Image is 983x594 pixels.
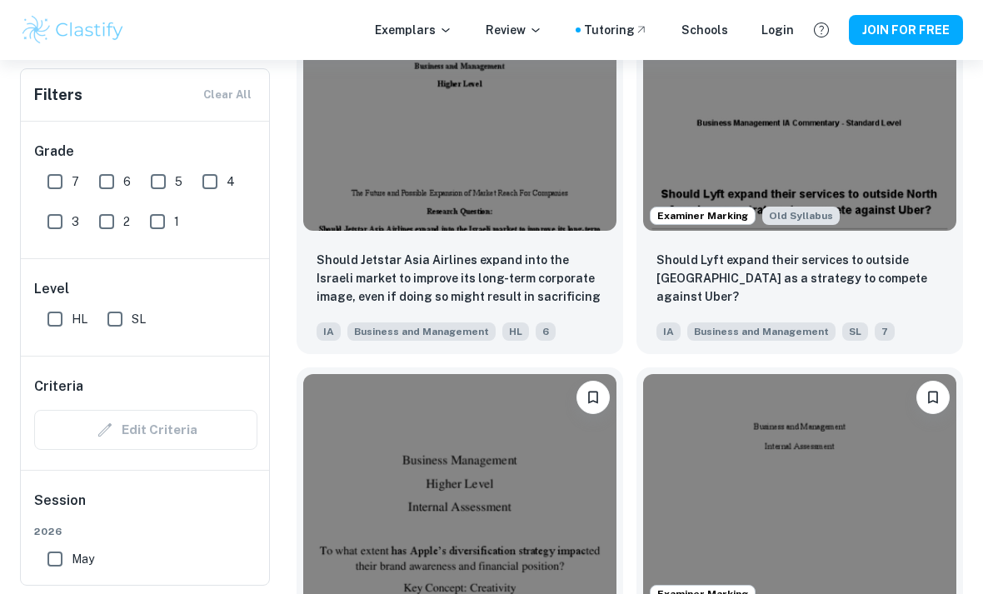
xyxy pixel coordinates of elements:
p: Should Lyft expand their services to outside North America as a strategy to compete against Uber? [656,251,943,306]
span: IA [317,322,341,341]
h6: Filters [34,83,82,107]
h6: Level [34,279,257,299]
span: Business and Management [687,322,836,341]
span: HL [72,310,87,328]
span: 4 [227,172,235,191]
h6: Criteria [34,377,83,397]
span: Old Syllabus [762,207,840,225]
h6: Grade [34,142,257,162]
p: Should Jetstar Asia Airlines expand into the Israeli market to improve its long-term corporate im... [317,251,603,307]
span: 2 [123,212,130,231]
a: Schools [681,21,728,39]
span: 7 [72,172,79,191]
h6: Session [34,491,257,524]
button: Help and Feedback [807,16,836,44]
span: 5 [175,172,182,191]
span: 7 [875,322,895,341]
span: May [72,550,94,568]
span: Examiner Marking [651,208,755,223]
button: Please log in to bookmark exemplars [916,381,950,414]
div: Starting from the May 2024 session, the Business IA requirements have changed. It's OK to refer t... [762,207,840,225]
button: Please log in to bookmark exemplars [576,381,610,414]
span: Business and Management [347,322,496,341]
span: 6 [536,322,556,341]
span: SL [842,322,868,341]
span: SL [132,310,146,328]
span: 3 [72,212,79,231]
span: 1 [174,212,179,231]
span: 2026 [34,524,257,539]
p: Review [486,21,542,39]
button: JOIN FOR FREE [849,15,963,45]
p: Exemplars [375,21,452,39]
span: IA [656,322,681,341]
a: Tutoring [584,21,648,39]
div: Criteria filters are unavailable when searching by topic [34,410,257,450]
a: Login [761,21,794,39]
img: Clastify logo [20,13,126,47]
span: 6 [123,172,131,191]
span: HL [502,322,529,341]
